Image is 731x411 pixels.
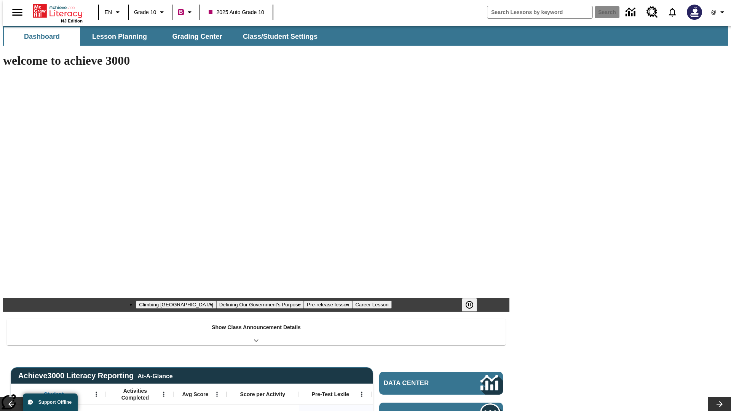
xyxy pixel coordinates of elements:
span: B [179,7,183,17]
button: Class/Student Settings [237,27,324,46]
button: Language: EN, Select a language [101,5,126,19]
span: Student [44,391,64,398]
button: Slide 4 Career Lesson [352,301,391,309]
button: Slide 1 Climbing Mount Tai [136,301,216,309]
h1: welcome to achieve 3000 [3,54,509,68]
span: NJ Edition [61,19,83,23]
button: Slide 3 Pre-release lesson [304,301,352,309]
span: EN [105,8,112,16]
input: search field [487,6,592,18]
button: Pause [462,298,477,312]
div: Show Class Announcement Details [7,319,506,345]
button: Profile/Settings [707,5,731,19]
button: Open Menu [211,389,223,400]
span: Data Center [384,379,455,387]
span: Activities Completed [110,387,160,401]
button: Boost Class color is violet red. Change class color [175,5,197,19]
a: Data Center [621,2,642,23]
div: SubNavbar [3,27,324,46]
a: Home [33,3,83,19]
button: Open Menu [158,389,169,400]
a: Data Center [379,372,503,395]
a: Resource Center, Will open in new tab [642,2,662,22]
button: Grading Center [159,27,235,46]
button: Lesson Planning [81,27,158,46]
span: Grade 10 [134,8,156,16]
button: Slide 2 Defining Our Government's Purpose [216,301,304,309]
span: Avg Score [182,391,208,398]
span: 2025 Auto Grade 10 [209,8,264,16]
span: Support Offline [38,400,72,405]
div: SubNavbar [3,26,728,46]
button: Select a new avatar [682,2,707,22]
p: Show Class Announcement Details [212,323,301,331]
button: Open Menu [91,389,102,400]
div: At-A-Glance [137,371,172,380]
button: Open side menu [6,1,29,24]
span: Achieve3000 Literacy Reporting [18,371,173,380]
img: Avatar [687,5,702,20]
button: Open Menu [356,389,367,400]
div: Pause [462,298,485,312]
span: Pre-Test Lexile [312,391,350,398]
button: Lesson carousel, Next [708,397,731,411]
button: Dashboard [4,27,80,46]
div: Home [33,3,83,23]
span: @ [711,8,716,16]
span: Score per Activity [240,391,286,398]
button: Grade: Grade 10, Select a grade [131,5,169,19]
a: Notifications [662,2,682,22]
button: Support Offline [23,393,78,411]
